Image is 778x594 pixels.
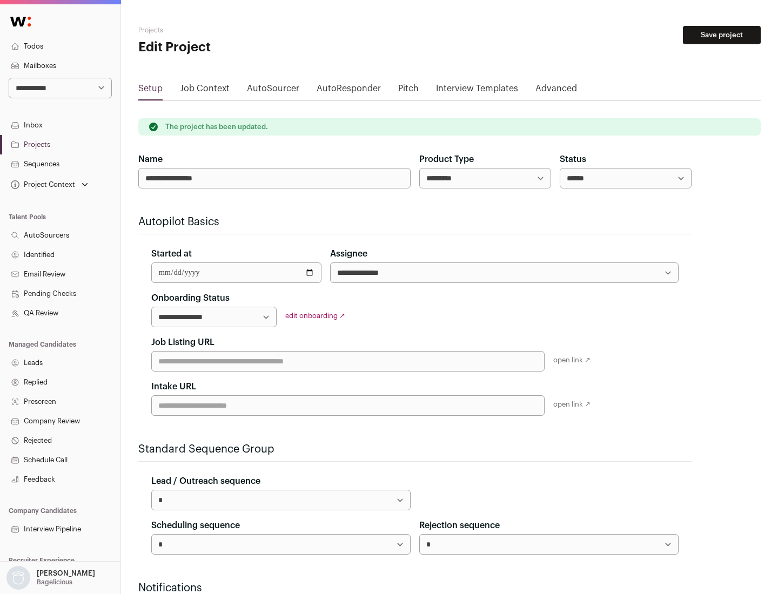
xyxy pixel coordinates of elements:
a: AutoResponder [317,82,381,99]
label: Name [138,153,163,166]
label: Started at [151,247,192,260]
label: Rejection sequence [419,519,500,532]
img: Wellfound [4,11,37,32]
label: Status [560,153,586,166]
div: Project Context [9,180,75,189]
label: Scheduling sequence [151,519,240,532]
a: Advanced [535,82,577,99]
p: [PERSON_NAME] [37,569,95,578]
p: The project has been updated. [165,123,268,131]
img: nopic.png [6,566,30,590]
label: Job Listing URL [151,336,214,349]
a: edit onboarding ↗ [285,312,345,319]
p: Bagelicious [37,578,72,586]
label: Assignee [330,247,367,260]
button: Open dropdown [4,566,97,590]
button: Save project [683,26,761,44]
a: Interview Templates [436,82,518,99]
a: Pitch [398,82,419,99]
label: Product Type [419,153,474,166]
label: Onboarding Status [151,292,230,305]
label: Intake URL [151,380,196,393]
a: AutoSourcer [247,82,299,99]
a: Job Context [180,82,230,99]
h2: Projects [138,26,346,35]
h2: Autopilot Basics [138,214,692,230]
a: Setup [138,82,163,99]
button: Open dropdown [9,177,90,192]
label: Lead / Outreach sequence [151,475,260,488]
h2: Standard Sequence Group [138,442,692,457]
h1: Edit Project [138,39,346,56]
